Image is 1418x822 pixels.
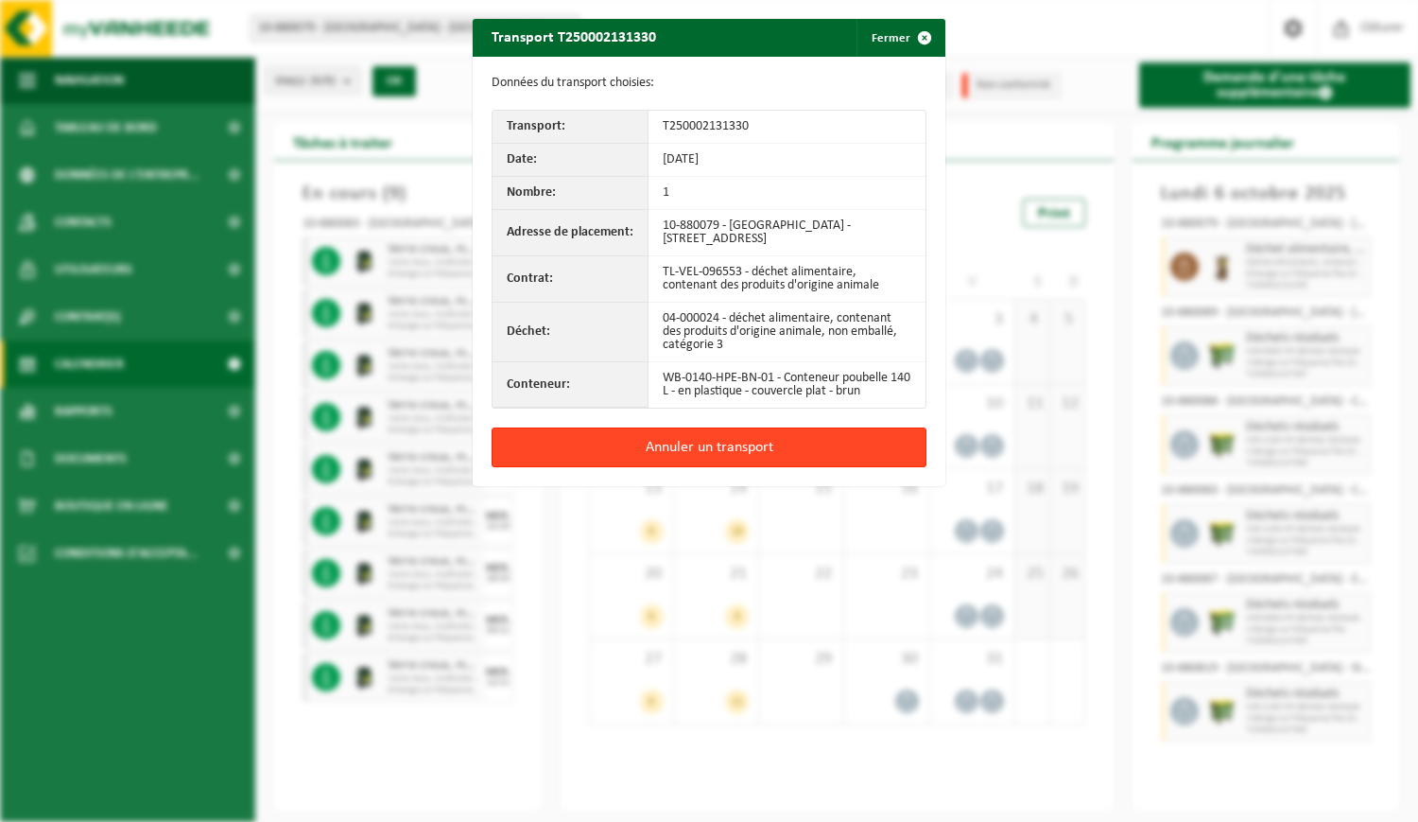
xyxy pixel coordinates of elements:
td: TL-VEL-096553 - déchet alimentaire, contenant des produits d'origine animale [648,256,925,303]
th: Date: [493,144,648,177]
td: WB-0140-HPE-BN-01 - Conteneur poubelle 140 L - en plastique - couvercle plat - brun [648,362,925,408]
td: T250002131330 [648,111,925,144]
button: Annuler un transport [492,428,926,467]
th: Adresse de placement: [493,210,648,256]
td: 10-880079 - [GEOGRAPHIC_DATA] - [STREET_ADDRESS] [648,210,925,256]
th: Conteneur: [493,362,648,408]
p: Données du transport choisies: [492,76,926,91]
h2: Transport T250002131330 [473,19,675,55]
th: Contrat: [493,256,648,303]
td: [DATE] [648,144,925,177]
button: Fermer [856,19,943,57]
th: Nombre: [493,177,648,210]
th: Déchet: [493,303,648,362]
td: 1 [648,177,925,210]
th: Transport: [493,111,648,144]
td: 04-000024 - déchet alimentaire, contenant des produits d'origine animale, non emballé, catégorie 3 [648,303,925,362]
